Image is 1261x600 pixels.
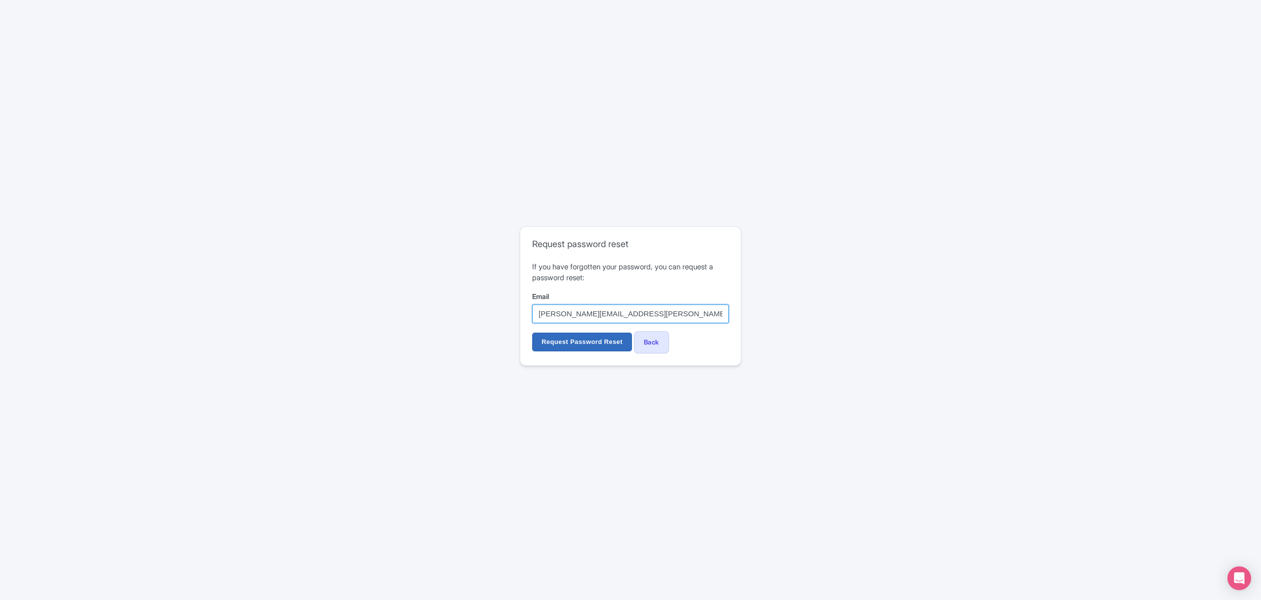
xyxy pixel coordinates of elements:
input: Request Password Reset [532,333,632,351]
a: Back [634,331,669,353]
input: username@example.com [532,304,729,323]
div: Open Intercom Messenger [1227,566,1251,590]
label: Email [532,291,729,301]
p: If you have forgotten your password, you can request a password reset: [532,261,729,284]
h2: Request password reset [532,239,729,250]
